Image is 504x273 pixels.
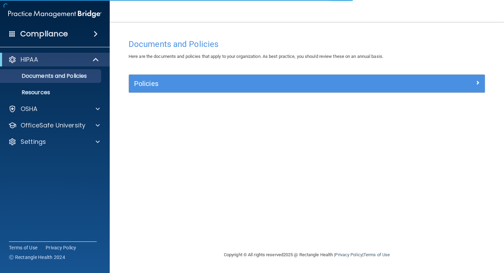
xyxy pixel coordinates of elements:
[8,121,100,129] a: OfficeSafe University
[8,138,100,146] a: Settings
[21,105,38,113] p: OSHA
[363,252,390,257] a: Terms of Use
[129,40,485,49] h4: Documents and Policies
[46,244,76,251] a: Privacy Policy
[8,7,101,21] img: PMB logo
[4,89,98,96] p: Resources
[335,252,362,257] a: Privacy Policy
[134,78,480,89] a: Policies
[21,121,85,129] p: OfficeSafe University
[9,254,65,261] span: Ⓒ Rectangle Health 2024
[21,55,38,64] p: HIPAA
[21,138,46,146] p: Settings
[9,244,37,251] a: Terms of Use
[129,54,383,59] span: Here are the documents and policies that apply to your organization. As best practice, you should...
[182,244,432,266] div: Copyright © All rights reserved 2025 @ Rectangle Health | |
[8,105,100,113] a: OSHA
[4,73,98,79] p: Documents and Policies
[20,29,68,39] h4: Compliance
[8,55,99,64] a: HIPAA
[134,80,391,87] h5: Policies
